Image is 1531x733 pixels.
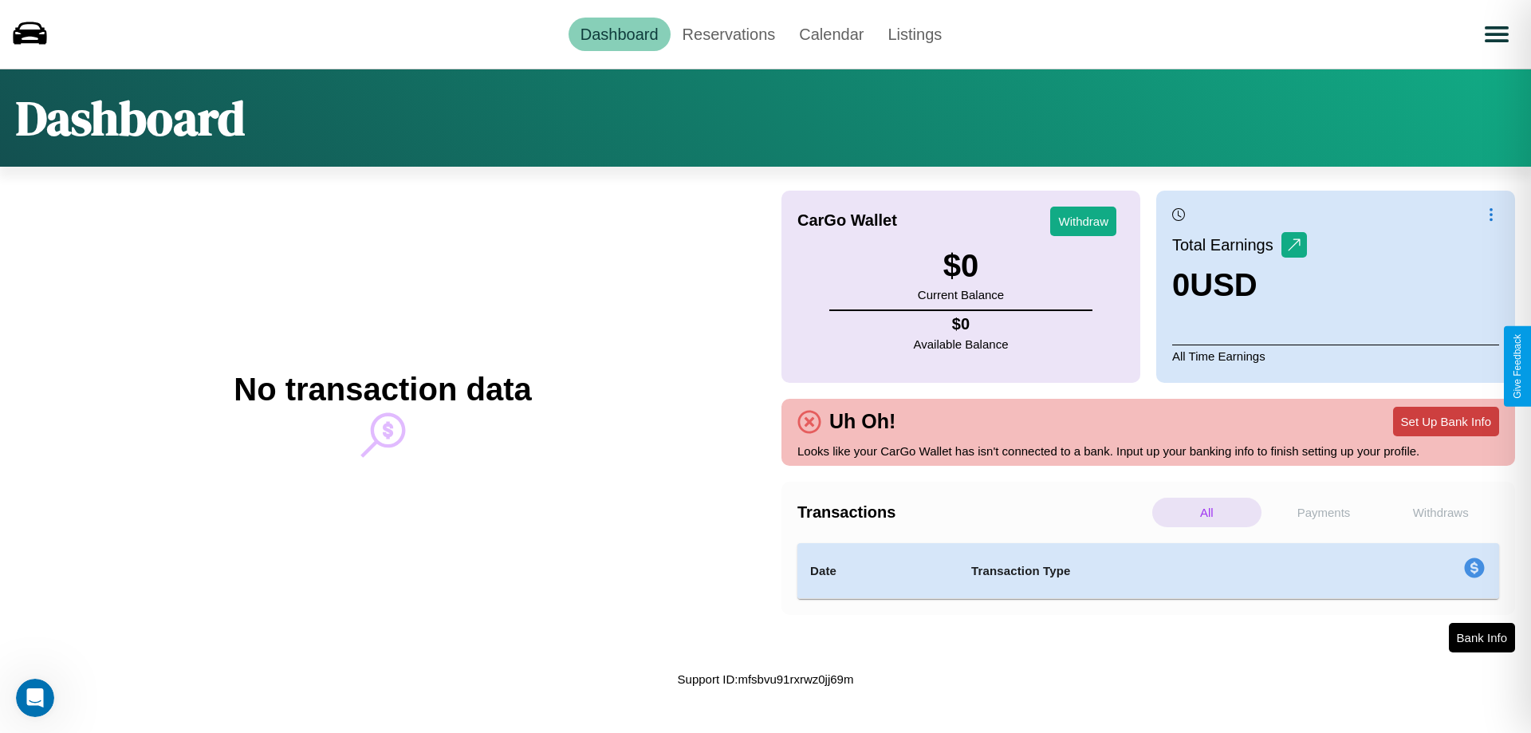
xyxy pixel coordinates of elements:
[1172,267,1307,303] h3: 0 USD
[821,410,903,433] h4: Uh Oh!
[971,562,1333,581] h4: Transaction Type
[810,562,946,581] h4: Date
[678,668,854,690] p: Support ID: mfsbvu91rxrwz0jj69m
[918,248,1004,284] h3: $ 0
[797,543,1499,599] table: simple table
[797,440,1499,462] p: Looks like your CarGo Wallet has isn't connected to a bank. Input up your banking info to finish ...
[918,284,1004,305] p: Current Balance
[1512,334,1523,399] div: Give Feedback
[16,85,245,151] h1: Dashboard
[1386,498,1495,527] p: Withdraws
[1474,12,1519,57] button: Open menu
[569,18,671,51] a: Dashboard
[1172,231,1281,259] p: Total Earnings
[914,315,1009,333] h4: $ 0
[671,18,788,51] a: Reservations
[1152,498,1261,527] p: All
[914,333,1009,355] p: Available Balance
[16,679,54,717] iframe: Intercom live chat
[234,372,531,408] h2: No transaction data
[797,503,1148,522] h4: Transactions
[1449,623,1515,652] button: Bank Info
[1172,345,1499,367] p: All Time Earnings
[1269,498,1379,527] p: Payments
[1050,207,1116,236] button: Withdraw
[797,211,897,230] h4: CarGo Wallet
[1393,407,1499,436] button: Set Up Bank Info
[787,18,876,51] a: Calendar
[876,18,954,51] a: Listings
